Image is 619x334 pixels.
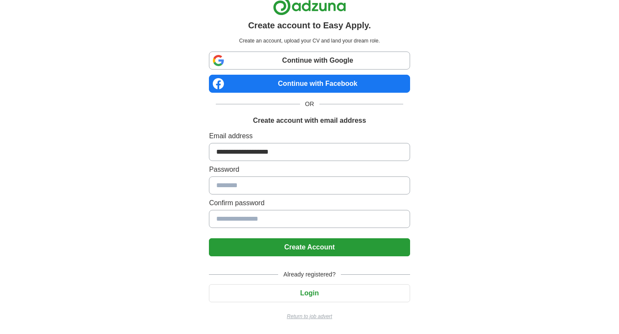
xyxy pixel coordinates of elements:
a: Continue with Facebook [209,75,410,93]
label: Email address [209,131,410,141]
a: Login [209,289,410,297]
h1: Create account with email address [253,115,366,126]
button: Login [209,284,410,302]
h1: Create account to Easy Apply. [248,19,371,32]
span: Already registered? [278,270,340,279]
label: Confirm password [209,198,410,208]
button: Create Account [209,238,410,256]
span: OR [300,100,319,109]
a: Continue with Google [209,52,410,70]
label: Password [209,164,410,175]
a: Return to job advert [209,313,410,320]
p: Create an account, upload your CV and land your dream role. [211,37,408,45]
